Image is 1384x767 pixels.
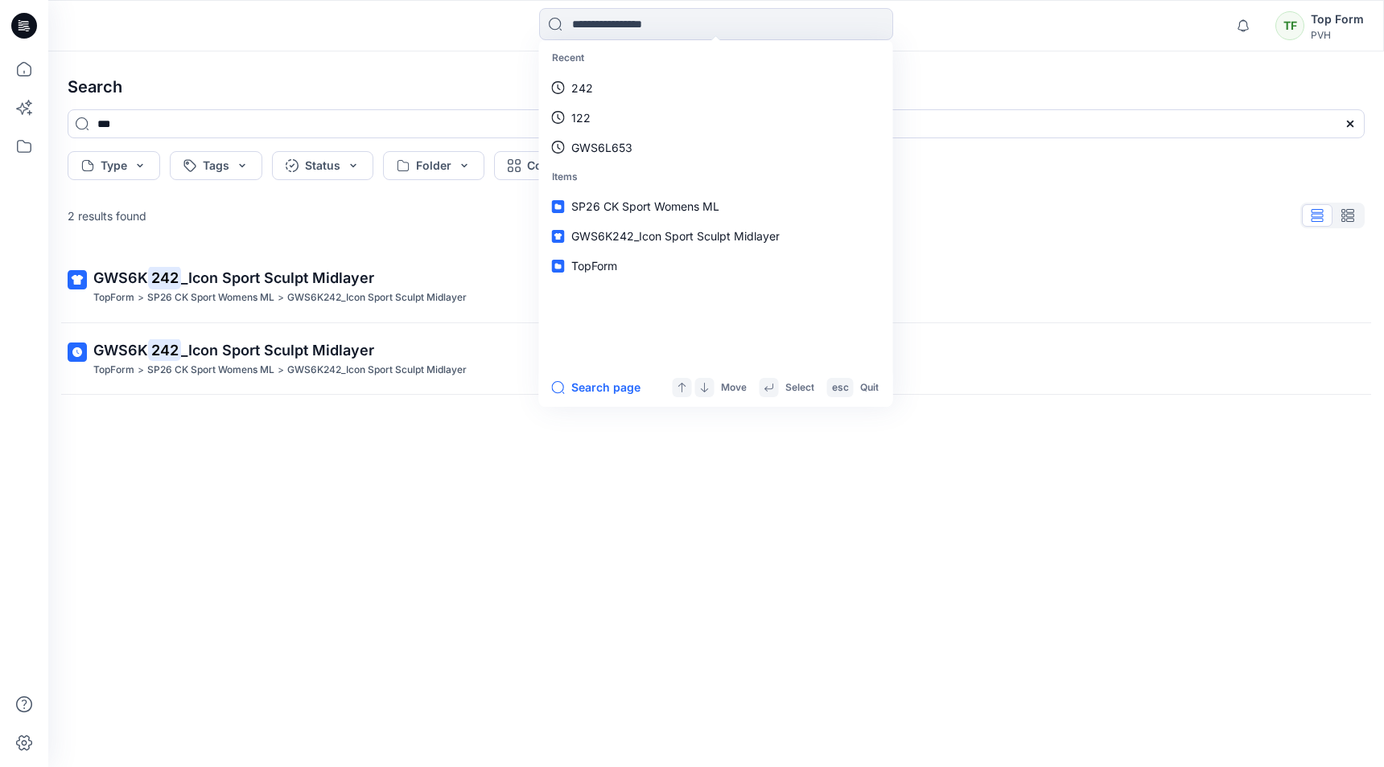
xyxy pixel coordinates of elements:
p: Move [721,379,747,396]
button: Type [68,151,160,180]
p: > [278,289,284,306]
p: esc [832,379,849,396]
p: SP26 CK Sport Womens ML [147,362,274,379]
a: GWS6K242_Icon Sport Sculpt MidlayerTopForm>SP26 CK Sport Womens ML>GWS6K242_Icon Sport Sculpt Mid... [58,257,1374,316]
span: GWS6K242_Icon Sport Sculpt Midlayer [571,229,780,243]
p: TopForm [93,362,134,379]
p: TopForm [93,289,134,306]
p: GWS6K242_Icon Sport Sculpt Midlayer [287,289,467,306]
span: SP26 CK Sport Womens ML [571,199,719,213]
span: GWS6K [93,342,148,359]
p: > [138,289,144,306]
a: 122 [542,103,890,133]
button: Collection [494,151,616,180]
p: Quit [860,379,879,396]
p: > [138,362,144,379]
div: Top Form [1311,10,1364,29]
p: Items [542,162,890,192]
p: 2 results found [68,207,146,224]
a: GWS6L653 [542,133,890,162]
p: 242 [571,80,593,96]
p: GWS6K242_Icon Sport Sculpt Midlayer [287,362,467,379]
button: Tags [170,151,262,180]
p: > [278,362,284,379]
div: TF [1275,11,1304,40]
p: 122 [571,109,591,126]
p: GWS6L653 [571,139,632,156]
div: PVH [1311,29,1364,41]
span: _Icon Sport Sculpt Midlayer [181,342,374,359]
button: Search page [552,378,641,397]
a: SP26 CK Sport Womens ML [542,191,890,221]
a: GWS6K242_Icon Sport Sculpt MidlayerTopForm>SP26 CK Sport Womens ML>GWS6K242_Icon Sport Sculpt Mid... [58,330,1374,388]
span: TopForm [571,259,617,273]
p: Recent [542,43,890,73]
mark: 242 [148,338,181,361]
button: Folder [383,151,484,180]
p: SP26 CK Sport Womens ML [147,289,274,306]
a: TopForm [542,251,890,281]
p: Select [785,379,814,396]
span: _Icon Sport Sculpt Midlayer [181,269,374,286]
a: 242 [542,73,890,103]
mark: 242 [148,266,181,289]
span: GWS6K [93,269,148,286]
h4: Search [55,64,1378,109]
button: Status [272,151,373,180]
a: GWS6K242_Icon Sport Sculpt Midlayer [542,221,890,251]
